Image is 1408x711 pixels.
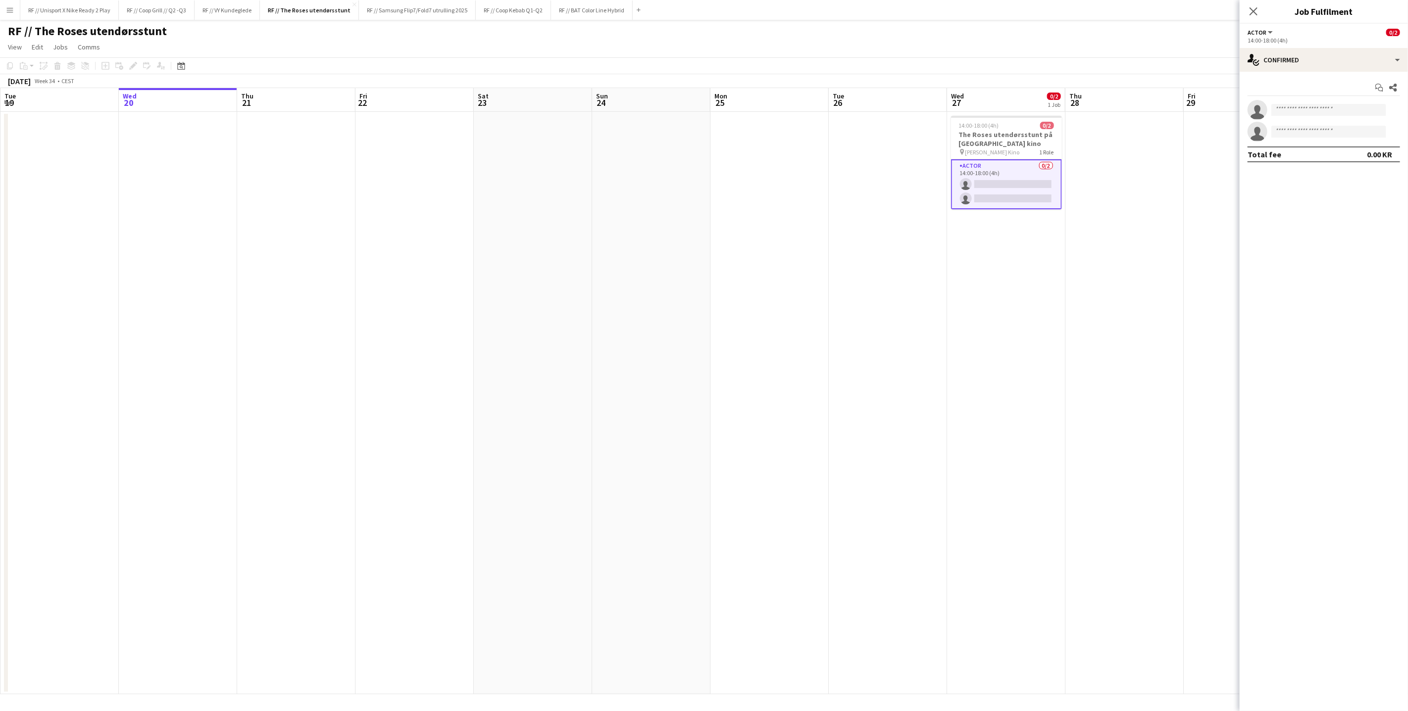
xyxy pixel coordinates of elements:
[595,97,608,108] span: 24
[358,97,367,108] span: 22
[1069,92,1082,100] span: Thu
[959,122,999,129] span: 14:00-18:00 (4h)
[1188,92,1196,100] span: Fri
[833,92,844,100] span: Tue
[478,92,489,100] span: Sat
[1367,149,1392,159] div: 0.00 KR
[28,41,47,53] a: Edit
[714,92,727,100] span: Mon
[1248,29,1266,36] span: Actor
[359,0,476,20] button: RF // Samsung Flip7/Fold7 utrulling 2025
[260,0,359,20] button: RF // The Roses utendørsstunt
[78,43,100,51] span: Comms
[121,97,137,108] span: 20
[3,97,16,108] span: 19
[1047,93,1061,100] span: 0/2
[20,0,119,20] button: RF // Unisport X Nike Ready 2 Play
[32,43,43,51] span: Edit
[1248,37,1400,44] div: 14:00-18:00 (4h)
[1040,148,1054,156] span: 1 Role
[713,97,727,108] span: 25
[49,41,72,53] a: Jobs
[951,159,1062,209] app-card-role: Actor0/214:00-18:00 (4h)
[4,41,26,53] a: View
[195,0,260,20] button: RF // VY Kundeglede
[951,116,1062,209] app-job-card: 14:00-18:00 (4h)0/2The Roses utendørsstunt på [GEOGRAPHIC_DATA] kino [PERSON_NAME] Kino1 RoleActo...
[476,97,489,108] span: 23
[359,92,367,100] span: Fri
[33,77,57,85] span: Week 34
[950,97,964,108] span: 27
[965,148,1020,156] span: [PERSON_NAME] Kino
[4,92,16,100] span: Tue
[1240,48,1408,72] div: Confirmed
[951,130,1062,148] h3: The Roses utendørsstunt på [GEOGRAPHIC_DATA] kino
[551,0,633,20] button: RF // BAT Color Line Hybrid
[596,92,608,100] span: Sun
[8,76,31,86] div: [DATE]
[119,0,195,20] button: RF // Coop Grill // Q2 -Q3
[74,41,104,53] a: Comms
[951,92,964,100] span: Wed
[1040,122,1054,129] span: 0/2
[1248,29,1274,36] button: Actor
[1068,97,1082,108] span: 28
[831,97,844,108] span: 26
[1240,5,1408,18] h3: Job Fulfilment
[123,92,137,100] span: Wed
[1048,101,1060,108] div: 1 Job
[476,0,551,20] button: RF // Coop Kebab Q1-Q2
[1186,97,1196,108] span: 29
[53,43,68,51] span: Jobs
[61,77,74,85] div: CEST
[1248,149,1281,159] div: Total fee
[1386,29,1400,36] span: 0/2
[241,92,253,100] span: Thu
[240,97,253,108] span: 21
[8,43,22,51] span: View
[8,24,167,39] h1: RF // The Roses utendørsstunt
